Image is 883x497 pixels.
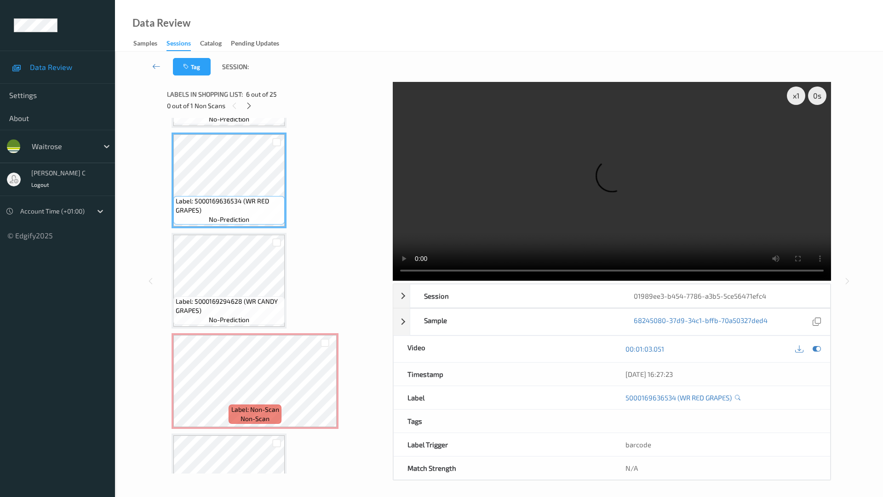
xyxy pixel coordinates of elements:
[176,297,282,315] span: Label: 5000169294628 (WR CANDY GRAPES)
[222,62,249,71] span: Session:
[634,316,768,328] a: 68245080-37d9-34c1-bffb-70a50327ded4
[167,100,386,111] div: 0 out of 1 Non Scans
[231,405,279,414] span: Label: Non-Scan
[133,39,157,50] div: Samples
[394,386,612,409] div: Label
[209,215,249,224] span: no-prediction
[166,37,200,51] a: Sessions
[394,410,612,433] div: Tags
[808,87,826,105] div: 0 s
[625,393,732,402] a: 5000169636534 (WR RED GRAPES)
[393,284,831,308] div: Session01989ee3-b454-7786-a3b5-5ce56471efc4
[394,336,612,362] div: Video
[620,284,830,307] div: 01989ee3-b454-7786-a3b5-5ce56471efc4
[394,433,612,456] div: Label Trigger
[231,37,288,50] a: Pending Updates
[173,58,211,75] button: Tag
[200,37,231,50] a: Catalog
[167,90,243,99] span: Labels in shopping list:
[625,344,664,353] a: 00:01:03.051
[394,457,612,480] div: Match Strength
[132,18,190,28] div: Data Review
[246,90,277,99] span: 6 out of 25
[787,87,805,105] div: x 1
[209,315,249,324] span: no-prediction
[625,370,816,379] div: [DATE] 16:27:23
[393,308,831,335] div: Sample68245080-37d9-34c1-bffb-70a50327ded4
[209,115,249,124] span: no-prediction
[200,39,222,50] div: Catalog
[241,414,269,423] span: non-scan
[410,284,620,307] div: Session
[231,39,279,50] div: Pending Updates
[410,309,620,335] div: Sample
[133,37,166,50] a: Samples
[612,457,830,480] div: N/A
[612,433,830,456] div: barcode
[166,39,191,51] div: Sessions
[394,363,612,386] div: Timestamp
[176,196,282,215] span: Label: 5000169636534 (WR RED GRAPES)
